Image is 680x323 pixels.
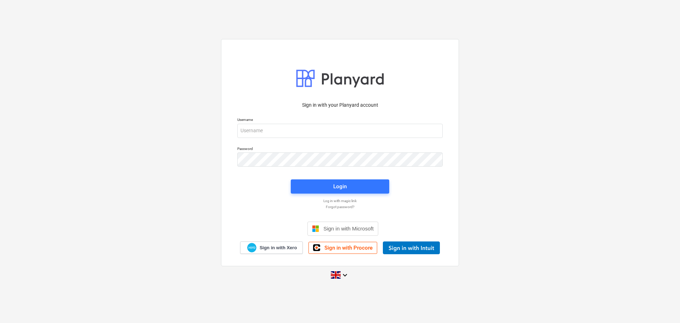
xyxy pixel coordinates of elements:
a: Sign in with Procore [308,242,377,254]
a: Sign in with Xero [240,241,303,254]
img: Microsoft logo [312,225,319,232]
span: Sign in with Procore [324,245,373,251]
span: Sign in with Xero [260,245,297,251]
a: Forgot password? [234,205,446,209]
img: Xero logo [247,243,256,252]
div: Login [333,182,347,191]
button: Login [291,179,389,194]
p: Sign in with your Planyard account [237,101,443,109]
i: keyboard_arrow_down [341,271,349,279]
a: Log in with magic link [234,199,446,203]
input: Username [237,124,443,138]
p: Password [237,146,443,152]
p: Username [237,117,443,123]
span: Sign in with Microsoft [323,225,374,232]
